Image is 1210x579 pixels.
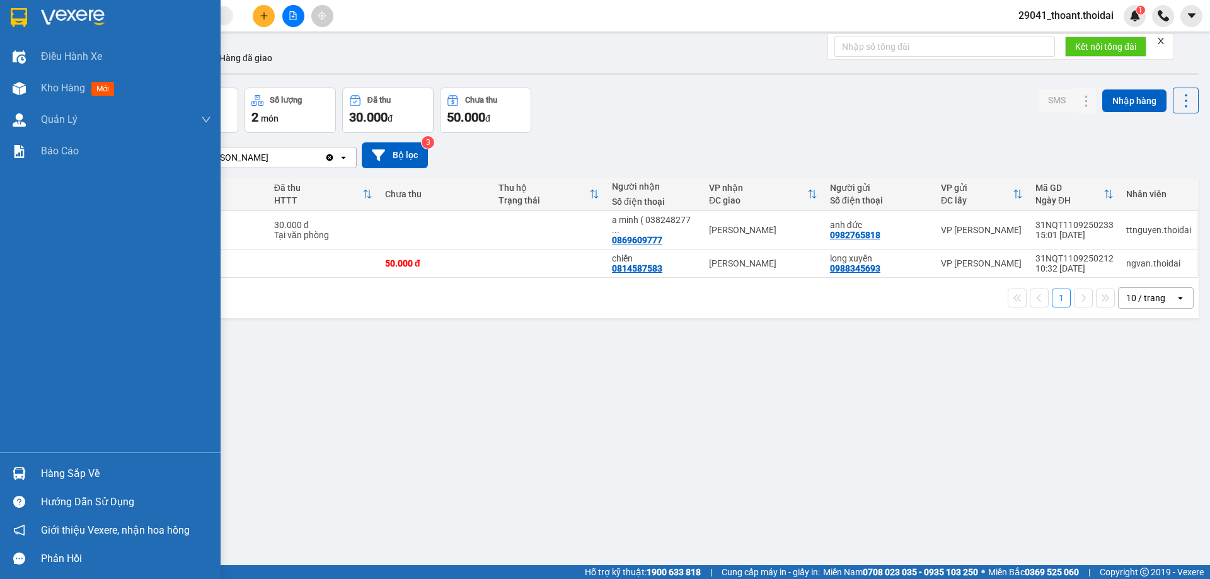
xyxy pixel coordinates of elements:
[11,8,27,27] img: logo-vxr
[13,145,26,158] img: solution-icon
[41,549,211,568] div: Phản hồi
[261,113,279,123] span: món
[13,113,26,127] img: warehouse-icon
[1025,567,1079,577] strong: 0369 525 060
[1102,89,1167,112] button: Nhập hàng
[1088,565,1090,579] span: |
[830,230,880,240] div: 0982765818
[1035,253,1114,263] div: 31NQT1109250212
[1035,195,1103,205] div: Ngày ĐH
[709,183,807,193] div: VP nhận
[362,142,428,168] button: Bộ lọc
[1126,292,1165,304] div: 10 / trang
[41,143,79,159] span: Báo cáo
[722,565,820,579] span: Cung cấp máy in - giấy in:
[274,230,372,240] div: Tại văn phòng
[282,5,304,27] button: file-add
[1065,37,1146,57] button: Kết nối tổng đài
[41,49,102,64] span: Điều hành xe
[830,183,928,193] div: Người gửi
[1052,289,1071,307] button: 1
[1140,568,1149,576] span: copyright
[251,110,258,125] span: 2
[245,88,336,133] button: Số lượng2món
[823,565,978,579] span: Miền Nam
[941,183,1013,193] div: VP gửi
[385,258,486,268] div: 50.000 đ
[201,115,211,125] span: down
[349,110,388,125] span: 30.000
[1180,5,1202,27] button: caret-down
[289,11,297,20] span: file-add
[270,96,302,105] div: Số lượng
[612,197,696,207] div: Số điện thoại
[41,464,211,483] div: Hàng sắp về
[41,522,190,538] span: Giới thiệu Vexere, nhận hoa hồng
[465,96,497,105] div: Chưa thu
[367,96,391,105] div: Đã thu
[201,151,268,164] div: [PERSON_NAME]
[440,88,531,133] button: Chưa thu50.000đ
[492,178,606,211] th: Toggle SortBy
[1075,40,1136,54] span: Kết nối tổng đài
[1126,225,1191,235] div: ttnguyen.thoidai
[1035,230,1114,240] div: 15:01 [DATE]
[338,152,349,163] svg: open
[1029,178,1120,211] th: Toggle SortBy
[1126,189,1191,199] div: Nhân viên
[830,263,880,273] div: 0988345693
[274,220,372,230] div: 30.000 đ
[1186,10,1197,21] span: caret-down
[41,493,211,512] div: Hướng dẫn sử dụng
[941,195,1013,205] div: ĐC lấy
[830,220,928,230] div: anh đức
[1126,258,1191,268] div: ngvan.thoidai
[612,225,619,235] span: ...
[1158,10,1169,21] img: phone-icon
[209,43,282,73] button: Hàng đã giao
[612,215,696,235] div: a minh ( 0382482776 )
[1156,37,1165,45] span: close
[709,225,817,235] div: [PERSON_NAME]
[274,183,362,193] div: Đã thu
[270,151,271,164] input: Selected Lý Nhân.
[981,570,985,575] span: ⚪️
[1008,8,1124,23] span: 29041_thoant.thoidai
[13,553,25,565] span: message
[612,263,662,273] div: 0814587583
[485,113,490,123] span: đ
[709,258,817,268] div: [PERSON_NAME]
[498,195,589,205] div: Trạng thái
[585,565,701,579] span: Hỗ trợ kỹ thuật:
[274,195,362,205] div: HTTT
[612,253,696,263] div: chiến
[1138,6,1143,14] span: 1
[1129,10,1141,21] img: icon-new-feature
[253,5,275,27] button: plus
[260,11,268,20] span: plus
[447,110,485,125] span: 50.000
[1136,6,1145,14] sup: 1
[422,136,434,149] sup: 3
[41,82,85,94] span: Kho hàng
[710,565,712,579] span: |
[325,152,335,163] svg: Clear value
[647,567,701,577] strong: 1900 633 818
[988,565,1079,579] span: Miền Bắc
[91,82,114,96] span: mới
[311,5,333,27] button: aim
[13,82,26,95] img: warehouse-icon
[13,524,25,536] span: notification
[612,181,696,192] div: Người nhận
[13,50,26,64] img: warehouse-icon
[709,195,807,205] div: ĐC giao
[830,253,928,263] div: long xuyên
[834,37,1055,57] input: Nhập số tổng đài
[1175,293,1185,303] svg: open
[1038,89,1076,112] button: SMS
[1035,183,1103,193] div: Mã GD
[941,258,1023,268] div: VP [PERSON_NAME]
[1035,263,1114,273] div: 10:32 [DATE]
[268,178,379,211] th: Toggle SortBy
[13,467,26,480] img: warehouse-icon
